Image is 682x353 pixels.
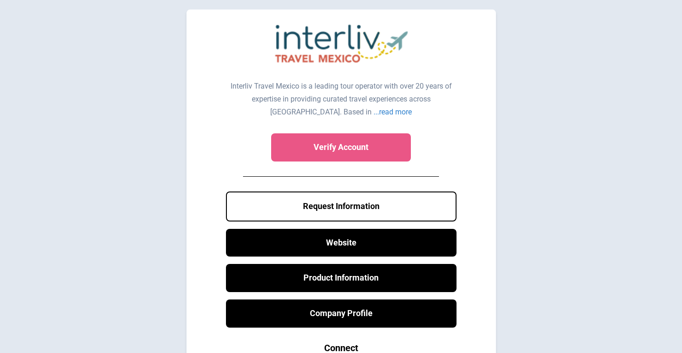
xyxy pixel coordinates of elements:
[231,82,452,116] div: Interliv Travel Mexico is a leading tour operator with over 20 years of expertise in providing cu...
[275,24,408,63] img: Interliv Travel Mexico Logo
[271,133,411,162] a: Verify Account
[226,264,457,292] a: Product Information
[226,191,457,221] button: Request Information
[374,108,412,116] div: ...read more
[226,229,457,257] a: Website
[226,299,457,328] a: Company Profile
